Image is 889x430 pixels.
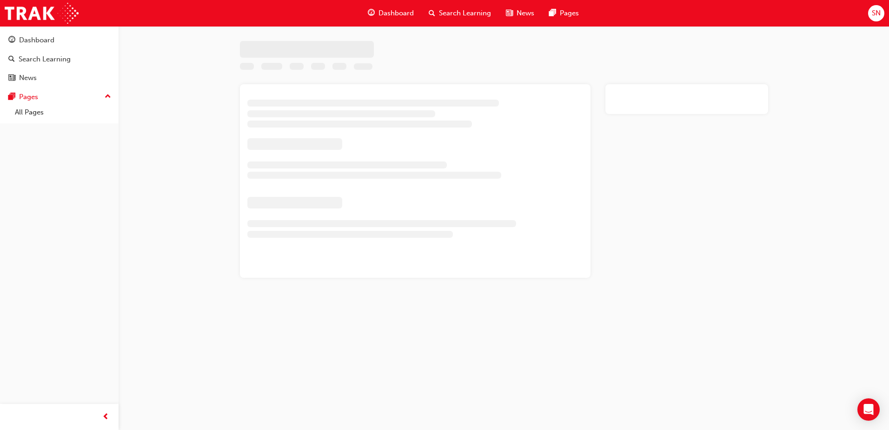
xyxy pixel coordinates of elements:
[517,8,534,19] span: News
[4,51,115,68] a: Search Learning
[8,55,15,64] span: search-icon
[8,93,15,101] span: pages-icon
[378,8,414,19] span: Dashboard
[429,7,435,19] span: search-icon
[4,32,115,49] a: Dashboard
[11,105,115,120] a: All Pages
[560,8,579,19] span: Pages
[872,8,881,19] span: SN
[102,411,109,423] span: prev-icon
[439,8,491,19] span: Search Learning
[368,7,375,19] span: guage-icon
[868,5,884,21] button: SN
[4,69,115,87] a: News
[549,7,556,19] span: pages-icon
[421,4,498,23] a: search-iconSearch Learning
[19,92,38,102] div: Pages
[498,4,542,23] a: news-iconNews
[19,54,71,65] div: Search Learning
[857,398,880,421] div: Open Intercom Messenger
[354,64,373,72] span: Learning resource code
[8,74,15,82] span: news-icon
[19,73,37,83] div: News
[360,4,421,23] a: guage-iconDashboard
[4,88,115,106] button: Pages
[105,91,111,103] span: up-icon
[19,35,54,46] div: Dashboard
[542,4,586,23] a: pages-iconPages
[506,7,513,19] span: news-icon
[5,3,79,24] img: Trak
[8,36,15,45] span: guage-icon
[4,30,115,88] button: DashboardSearch LearningNews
